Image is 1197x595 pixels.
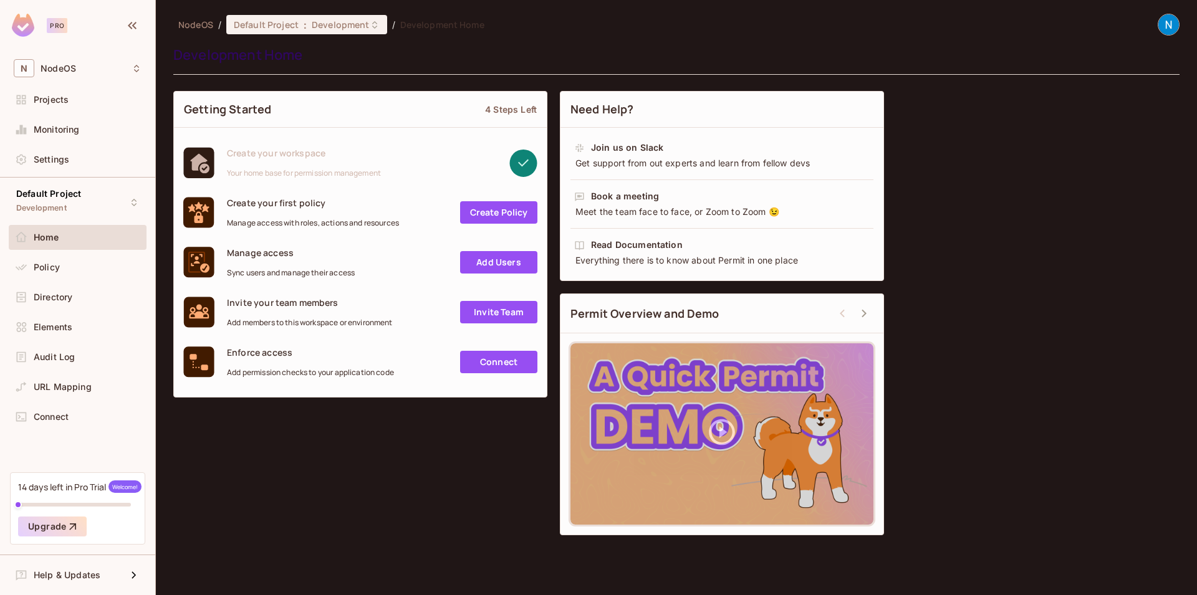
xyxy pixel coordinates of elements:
span: Create your first policy [227,197,399,209]
div: 14 days left in Pro Trial [18,480,142,493]
a: Add Users [460,251,537,274]
span: Default Project [234,19,299,31]
span: Invite your team members [227,297,393,308]
span: Workspace: NodeOS [41,64,76,74]
div: Get support from out experts and learn from fellow devs [574,157,870,169]
div: Join us on Slack [591,141,663,154]
div: Book a meeting [591,190,659,202]
span: Manage access [227,247,355,259]
span: Default Project [16,189,81,199]
span: Help & Updates [34,570,100,580]
span: Sync users and manage their access [227,268,355,278]
span: Your home base for permission management [227,168,381,178]
span: Development Home [400,19,484,31]
span: Add members to this workspace or environment [227,318,393,328]
span: Projects [34,95,69,105]
div: Everything there is to know about Permit in one place [574,254,870,267]
span: Elements [34,322,72,332]
span: Audit Log [34,352,75,362]
li: / [392,19,395,31]
a: Connect [460,351,537,373]
img: NodeOS [1158,14,1179,35]
span: : [303,20,307,30]
span: Getting Started [184,102,271,117]
span: N [14,59,34,77]
span: Need Help? [570,102,634,117]
span: Create your workspace [227,147,381,159]
button: Upgrade [18,516,87,536]
span: Enforce access [227,346,394,358]
span: Development [16,203,67,213]
span: Home [34,232,59,242]
span: Development [312,19,369,31]
span: Manage access with roles, actions and resources [227,218,399,228]
a: Create Policy [460,201,537,224]
img: SReyMgAAAABJRU5ErkJggg== [12,14,34,37]
li: / [218,19,221,31]
div: Development Home [173,45,1173,64]
span: Settings [34,155,69,164]
span: Permit Overview and Demo [570,306,719,321]
span: the active workspace [178,19,213,31]
div: Read Documentation [591,239,683,251]
span: Welcome! [108,480,142,493]
div: Pro [47,18,67,33]
span: Connect [34,412,69,422]
span: Policy [34,262,60,272]
span: Directory [34,292,72,302]
div: Meet the team face to face, or Zoom to Zoom 😉 [574,206,870,218]
span: Monitoring [34,125,80,135]
span: Add permission checks to your application code [227,368,394,378]
a: Invite Team [460,301,537,323]
span: URL Mapping [34,382,92,392]
div: 4 Steps Left [485,103,537,115]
